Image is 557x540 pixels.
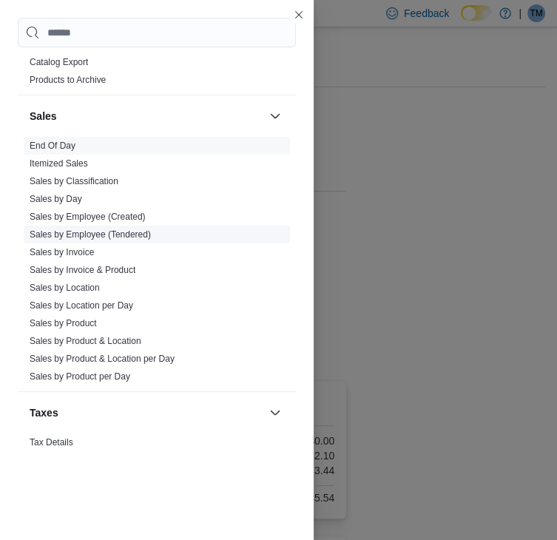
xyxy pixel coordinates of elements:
[30,283,100,293] a: Sales by Location
[30,109,263,124] button: Sales
[18,137,296,391] div: Sales
[30,437,73,448] a: Tax Details
[30,264,135,276] span: Sales by Invoice & Product
[30,317,97,329] span: Sales by Product
[30,56,88,68] span: Catalog Export
[266,404,284,422] button: Taxes
[30,194,82,204] a: Sales by Day
[30,75,106,85] a: Products to Archive
[30,318,97,328] a: Sales by Product
[30,193,82,205] span: Sales by Day
[30,335,141,347] span: Sales by Product & Location
[18,53,296,95] div: Products
[30,353,175,365] span: Sales by Product & Location per Day
[30,140,75,152] span: End Of Day
[266,107,284,125] button: Sales
[30,246,94,258] span: Sales by Invoice
[30,229,151,240] a: Sales by Employee (Tendered)
[30,141,75,151] a: End Of Day
[30,247,94,257] a: Sales by Invoice
[30,57,88,67] a: Catalog Export
[30,158,88,169] a: Itemized Sales
[30,175,118,187] span: Sales by Classification
[30,354,175,364] a: Sales by Product & Location per Day
[30,211,146,223] span: Sales by Employee (Created)
[290,6,308,24] button: Close this dialog
[30,371,130,382] a: Sales by Product per Day
[30,176,118,186] a: Sales by Classification
[30,300,133,311] a: Sales by Location per Day
[30,265,135,275] a: Sales by Invoice & Product
[30,405,263,420] button: Taxes
[30,74,106,86] span: Products to Archive
[30,109,57,124] h3: Sales
[30,282,100,294] span: Sales by Location
[30,405,58,420] h3: Taxes
[18,433,296,475] div: Taxes
[30,336,141,346] a: Sales by Product & Location
[30,436,73,448] span: Tax Details
[30,212,146,222] a: Sales by Employee (Created)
